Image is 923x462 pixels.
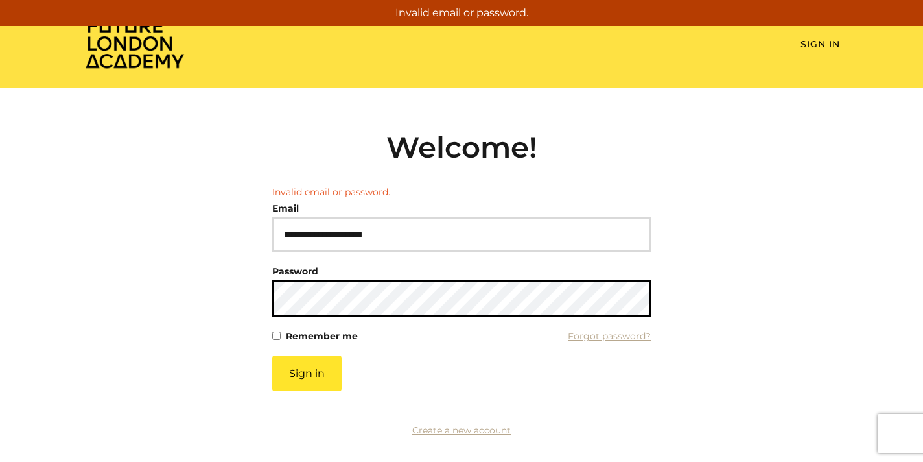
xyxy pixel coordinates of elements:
[412,424,511,436] a: Create a new account
[83,17,187,69] img: Home Page
[272,130,651,165] h2: Welcome!
[568,327,651,345] a: Forgot password?
[272,262,318,280] label: Password
[272,199,299,217] label: Email
[800,38,840,50] a: Sign In
[272,356,342,391] button: Sign in
[5,5,918,21] p: Invalid email or password.
[286,327,358,345] label: Remember me
[272,186,651,199] li: Invalid email or password.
